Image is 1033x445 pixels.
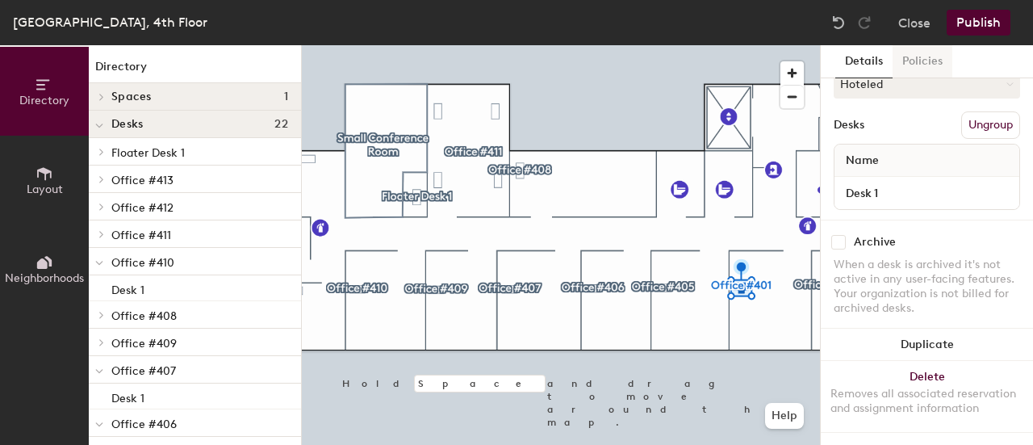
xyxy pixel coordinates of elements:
[111,387,144,405] p: Desk 1
[111,146,185,160] span: Floater Desk 1
[19,94,69,107] span: Directory
[838,146,887,175] span: Name
[830,387,1023,416] div: Removes all associated reservation and assignment information
[89,58,301,83] h1: Directory
[111,90,152,103] span: Spaces
[111,418,177,431] span: Office #406
[834,119,864,132] div: Desks
[961,111,1020,139] button: Ungroup
[27,183,63,196] span: Layout
[111,201,174,215] span: Office #412
[893,45,952,78] button: Policies
[821,361,1033,432] button: DeleteRemoves all associated reservation and assignment information
[111,279,144,297] p: Desk 1
[111,364,176,378] span: Office #407
[765,403,804,429] button: Help
[5,271,84,285] span: Neighborhoods
[830,15,847,31] img: Undo
[111,229,171,242] span: Office #411
[111,256,174,270] span: Office #410
[834,69,1020,99] button: Hoteled
[821,329,1033,361] button: Duplicate
[834,258,1020,316] div: When a desk is archived it's not active in any user-facing features. Your organization is not bil...
[854,236,896,249] div: Archive
[838,182,1016,204] input: Unnamed desk
[947,10,1010,36] button: Publish
[898,10,931,36] button: Close
[111,337,177,351] span: Office #409
[274,118,288,131] span: 22
[856,15,872,31] img: Redo
[111,309,177,323] span: Office #408
[111,118,143,131] span: Desks
[284,90,288,103] span: 1
[111,174,174,187] span: Office #413
[835,45,893,78] button: Details
[13,12,207,32] div: [GEOGRAPHIC_DATA], 4th Floor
